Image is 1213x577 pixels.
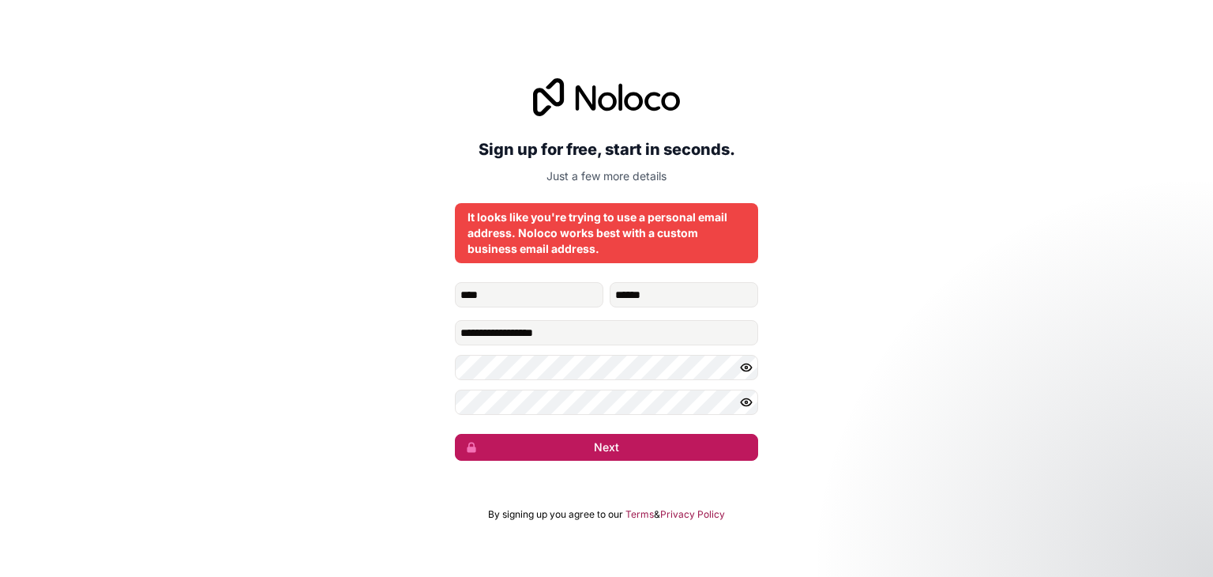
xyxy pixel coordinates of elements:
[455,390,758,415] input: Confirm password
[610,282,758,307] input: family-name
[660,508,725,521] a: Privacy Policy
[455,434,758,461] button: Next
[654,508,660,521] span: &
[897,458,1213,569] iframe: Intercom notifications message
[455,355,758,380] input: Password
[625,508,654,521] a: Terms
[455,135,758,164] h2: Sign up for free, start in seconds.
[455,282,603,307] input: given-name
[468,209,745,257] div: It looks like you're trying to use a personal email address. Noloco works best with a custom busi...
[488,508,623,521] span: By signing up you agree to our
[455,320,758,345] input: Email address
[455,168,758,184] p: Just a few more details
